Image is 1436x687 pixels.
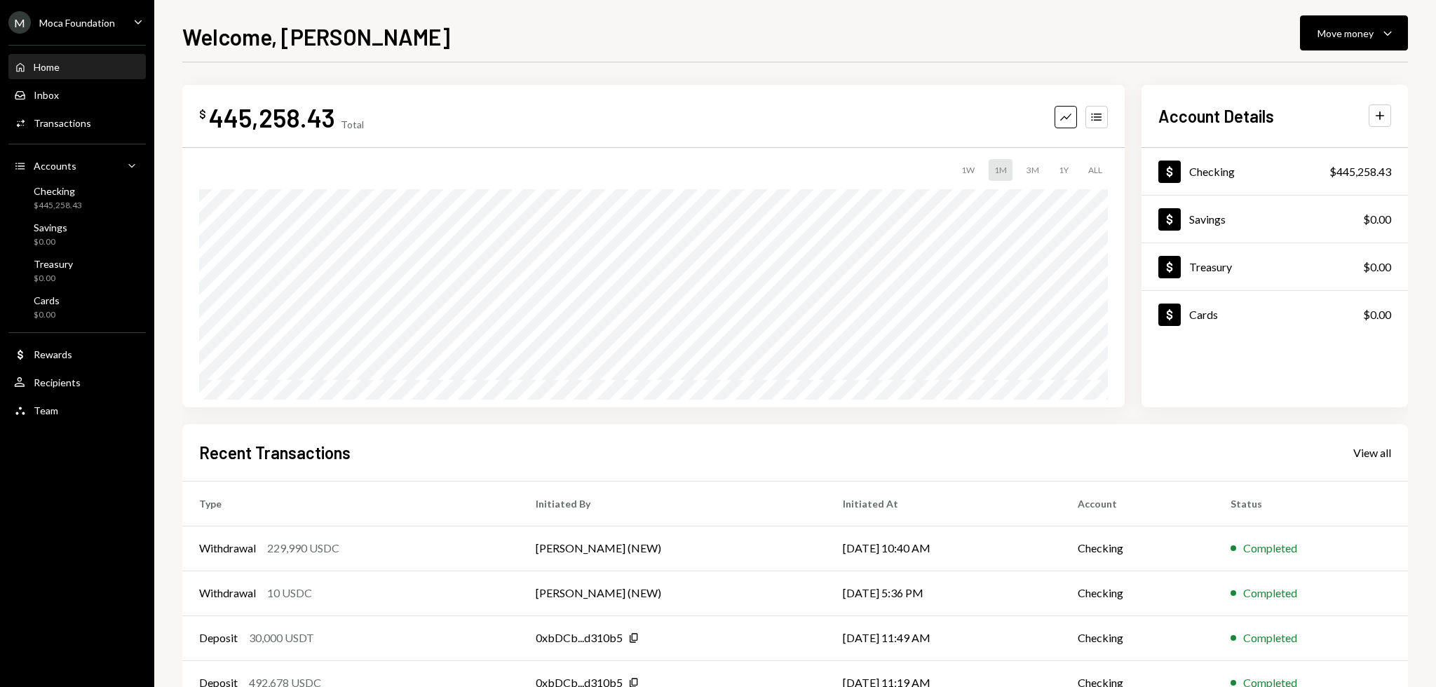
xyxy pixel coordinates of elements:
[1243,630,1297,646] div: Completed
[1243,540,1297,557] div: Completed
[199,540,256,557] div: Withdrawal
[34,348,72,360] div: Rewards
[34,309,60,321] div: $0.00
[1061,526,1214,571] td: Checking
[536,630,623,646] div: 0xbDCb...d310b5
[8,11,31,34] div: M
[1061,615,1214,660] td: Checking
[519,481,827,526] th: Initiated By
[826,526,1061,571] td: [DATE] 10:40 AM
[249,630,314,646] div: 30,000 USDT
[1363,306,1391,323] div: $0.00
[1318,26,1374,41] div: Move money
[34,89,59,101] div: Inbox
[34,404,58,416] div: Team
[34,200,82,212] div: $445,258.43
[1189,308,1218,321] div: Cards
[1353,444,1391,460] a: View all
[1189,165,1235,178] div: Checking
[1061,571,1214,615] td: Checking
[1329,163,1391,180] div: $445,258.43
[34,61,60,73] div: Home
[182,22,450,50] h1: Welcome, [PERSON_NAME]
[519,526,827,571] td: [PERSON_NAME] (NEW)
[1214,481,1408,526] th: Status
[8,54,146,79] a: Home
[267,540,339,557] div: 229,990 USDC
[1243,585,1297,601] div: Completed
[1142,291,1408,338] a: Cards$0.00
[8,397,146,423] a: Team
[519,571,827,615] td: [PERSON_NAME] (NEW)
[34,273,73,285] div: $0.00
[8,341,146,367] a: Rewards
[1300,15,1408,50] button: Move money
[1189,260,1232,273] div: Treasury
[39,17,115,29] div: Moca Foundation
[1363,259,1391,276] div: $0.00
[8,369,146,395] a: Recipients
[826,571,1061,615] td: [DATE] 5:36 PM
[1061,481,1214,526] th: Account
[34,376,81,388] div: Recipients
[199,630,238,646] div: Deposit
[1142,148,1408,195] a: Checking$445,258.43
[1189,212,1226,226] div: Savings
[267,585,312,601] div: 10 USDC
[34,236,67,248] div: $0.00
[1142,243,1408,290] a: Treasury$0.00
[209,102,335,133] div: 445,258.43
[8,82,146,107] a: Inbox
[1142,196,1408,243] a: Savings$0.00
[1353,446,1391,460] div: View all
[826,615,1061,660] td: [DATE] 11:49 AM
[8,254,146,287] a: Treasury$0.00
[8,153,146,178] a: Accounts
[34,117,91,129] div: Transactions
[1083,159,1108,181] div: ALL
[199,585,256,601] div: Withdrawal
[34,294,60,306] div: Cards
[1053,159,1074,181] div: 1Y
[826,481,1061,526] th: Initiated At
[8,181,146,215] a: Checking$445,258.43
[8,290,146,324] a: Cards$0.00
[199,107,206,121] div: $
[1158,104,1274,128] h2: Account Details
[956,159,980,181] div: 1W
[1363,211,1391,228] div: $0.00
[34,160,76,172] div: Accounts
[341,118,364,130] div: Total
[34,258,73,270] div: Treasury
[8,110,146,135] a: Transactions
[34,222,67,233] div: Savings
[182,481,519,526] th: Type
[8,217,146,251] a: Savings$0.00
[989,159,1012,181] div: 1M
[1021,159,1045,181] div: 3M
[199,441,351,464] h2: Recent Transactions
[34,185,82,197] div: Checking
